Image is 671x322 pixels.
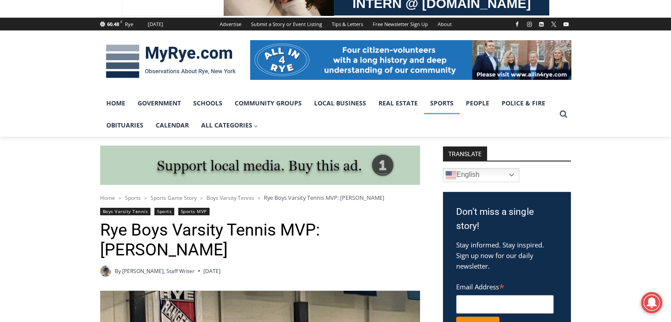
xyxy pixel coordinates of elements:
[100,193,420,202] nav: Breadcrumbs
[187,92,229,114] a: Schools
[246,18,327,30] a: Submit a Story or Event Listing
[561,19,571,30] a: YouTube
[372,92,424,114] a: Real Estate
[144,195,147,201] span: >
[100,266,111,277] a: Author image
[555,106,571,122] button: View Search Form
[150,114,195,136] a: Calendar
[100,266,111,277] img: (PHOTO: MyRye.com 2024 Head Intern, Editor and now Staff Writer Charlie Morris. Contributed.)Char...
[495,92,551,114] a: Police & Fire
[115,267,121,275] span: By
[443,146,487,161] strong: TRANSLATE
[200,195,203,201] span: >
[212,86,427,110] a: Intern @ [DOMAIN_NAME]
[148,20,163,28] div: [DATE]
[100,220,420,260] h1: Rye Boys Varsity Tennis MVP: [PERSON_NAME]
[203,267,221,275] time: [DATE]
[460,92,495,114] a: People
[195,114,265,136] button: Child menu of All Categories
[264,194,384,202] span: Rye Boys Varsity Tennis MVP: [PERSON_NAME]
[100,38,241,84] img: MyRye.com
[100,194,115,202] a: Home
[154,208,174,215] a: Sports
[443,168,519,182] a: English
[3,91,86,124] span: Open Tues. - Sun. [PHONE_NUMBER]
[548,19,559,30] a: X
[100,114,150,136] a: Obituaries
[223,0,417,86] div: "I learned about the history of a place I’d honestly never considered even as a resident of [GEOG...
[215,18,246,30] a: Advertise
[456,205,558,233] h3: Don't miss a single story!
[229,92,308,114] a: Community Groups
[424,92,460,114] a: Sports
[456,278,554,294] label: Email Address
[433,18,457,30] a: About
[206,194,254,202] a: Boys Varsity Tennis
[107,21,119,27] span: 60.48
[131,92,187,114] a: Government
[100,92,555,137] nav: Primary Navigation
[512,19,522,30] a: Facebook
[100,146,420,185] img: support local media, buy this ad
[456,240,558,271] p: Stay informed. Stay inspired. Sign up now for our daily newsletter.
[308,92,372,114] a: Local Business
[446,170,456,180] img: en
[178,208,210,215] a: Sports MVP
[120,19,122,24] span: F
[524,19,535,30] a: Instagram
[536,19,547,30] a: Linkedin
[258,195,260,201] span: >
[250,40,571,80] img: All in for Rye
[122,267,195,275] a: [PERSON_NAME], Staff Writer
[125,194,141,202] a: Sports
[100,92,131,114] a: Home
[368,18,433,30] a: Free Newsletter Sign Up
[150,194,197,202] a: Sports Game Story
[0,89,89,110] a: Open Tues. - Sun. [PHONE_NUMBER]
[100,208,151,215] a: Boys Varsity Tennis
[119,195,121,201] span: >
[231,88,409,108] span: Intern @ [DOMAIN_NAME]
[90,55,125,105] div: "[PERSON_NAME]'s draw is the fine variety of pristine raw fish kept on hand"
[215,18,457,30] nav: Secondary Navigation
[125,20,133,28] div: Rye
[327,18,368,30] a: Tips & Letters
